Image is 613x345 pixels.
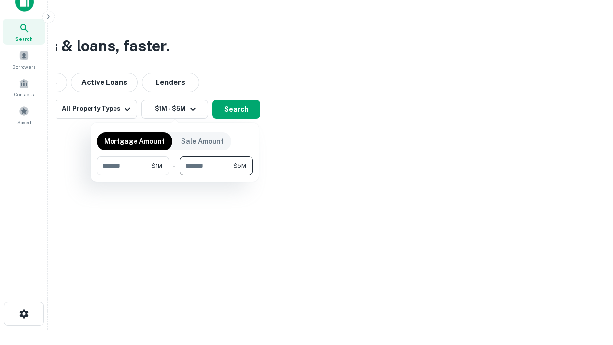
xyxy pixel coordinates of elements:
[173,156,176,175] div: -
[181,136,224,147] p: Sale Amount
[104,136,165,147] p: Mortgage Amount
[565,268,613,314] iframe: Chat Widget
[151,161,162,170] span: $1M
[233,161,246,170] span: $5M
